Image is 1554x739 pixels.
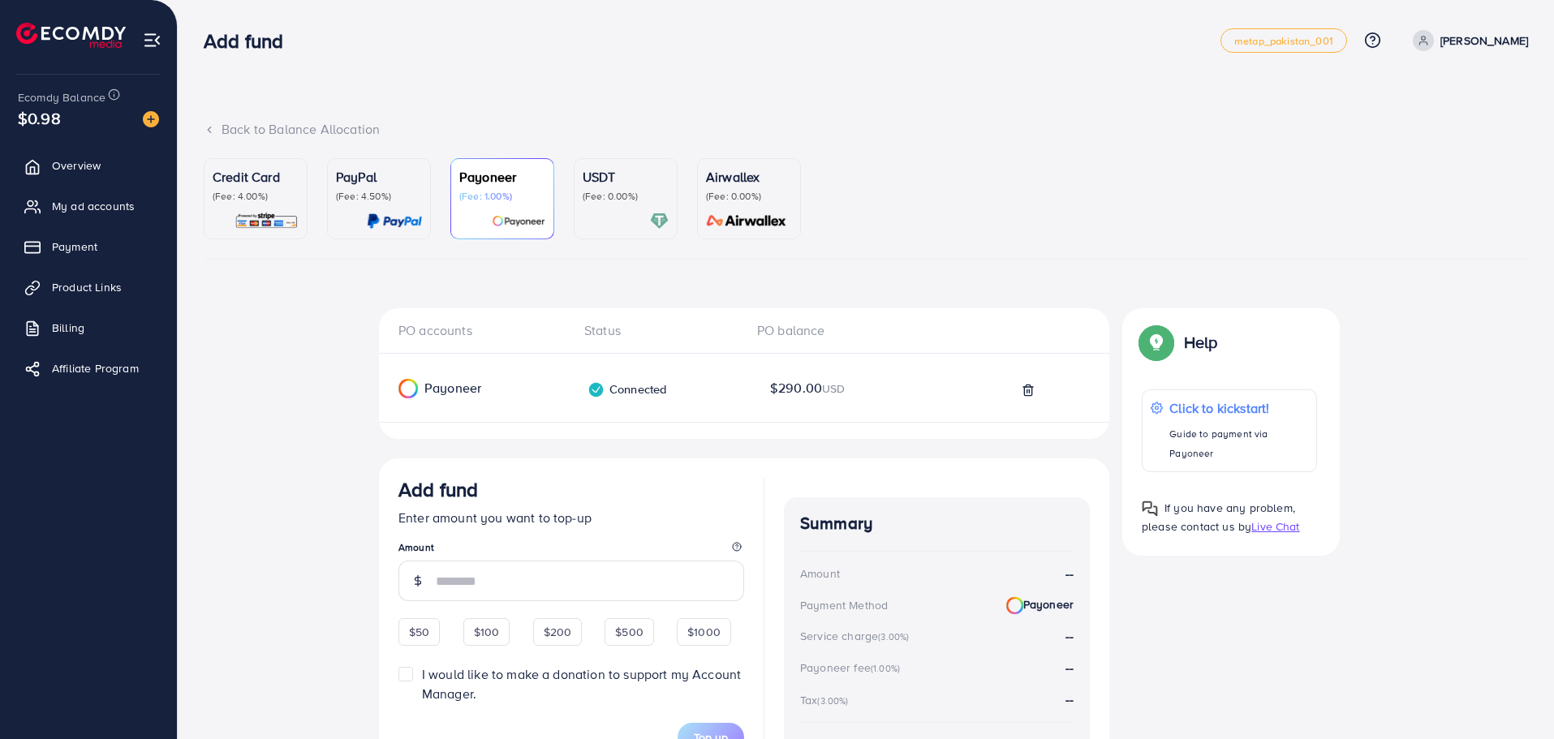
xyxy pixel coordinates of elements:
[1065,565,1074,583] strong: --
[12,352,165,385] a: Affiliate Program
[52,198,135,214] span: My ad accounts
[800,565,840,582] div: Amount
[1142,500,1295,535] span: If you have any problem, please contact us by
[12,190,165,222] a: My ad accounts
[1142,501,1158,517] img: Popup guide
[800,692,854,708] div: Tax
[12,271,165,303] a: Product Links
[871,662,900,675] small: (1.00%)
[12,311,165,344] a: Billing
[367,212,422,230] img: card
[459,167,545,187] p: Payoneer
[1006,597,1023,614] img: Payoneer
[422,665,741,702] span: I would like to make a donation to support my Account Manager.
[583,167,669,187] p: USDT
[1142,328,1171,357] img: Popup guide
[1065,690,1074,708] strong: --
[1440,31,1528,50] p: [PERSON_NAME]
[1006,596,1074,614] strong: Payoneer
[18,106,61,130] span: $0.98
[687,624,721,640] span: $1000
[204,29,296,53] h3: Add fund
[409,624,429,640] span: $50
[615,624,644,640] span: $500
[398,540,744,561] legend: Amount
[398,508,744,527] p: Enter amount you want to top-up
[817,694,848,707] small: (3.00%)
[52,320,84,336] span: Billing
[143,31,161,49] img: menu
[12,149,165,182] a: Overview
[701,212,792,230] img: card
[770,379,846,397] span: $290.00
[571,321,744,340] div: Status
[52,279,122,295] span: Product Links
[1251,518,1299,535] span: Live Chat
[398,321,571,340] div: PO accounts
[706,167,792,187] p: Airwallex
[459,190,545,203] p: (Fee: 1.00%)
[213,190,299,203] p: (Fee: 4.00%)
[1406,30,1528,51] a: [PERSON_NAME]
[800,660,905,676] div: Payoneer fee
[588,381,605,398] img: verified
[336,167,422,187] p: PayPal
[204,120,1528,139] div: Back to Balance Allocation
[213,167,299,187] p: Credit Card
[1169,424,1308,463] p: Guide to payment via Payoneer
[474,624,500,640] span: $100
[1065,627,1074,645] strong: --
[12,230,165,263] a: Payment
[398,478,478,501] h3: Add fund
[650,212,669,230] img: card
[336,190,422,203] p: (Fee: 4.50%)
[379,379,542,398] div: Payoneer
[800,628,914,644] div: Service charge
[16,23,126,48] img: logo
[583,190,669,203] p: (Fee: 0.00%)
[52,157,101,174] span: Overview
[52,238,97,255] span: Payment
[822,380,845,397] span: USD
[1220,28,1347,53] a: metap_pakistan_001
[1169,398,1308,418] p: Click to kickstart!
[1234,36,1333,46] span: metap_pakistan_001
[143,111,159,127] img: image
[398,379,418,398] img: Payoneer
[800,513,1074,534] h4: Summary
[235,212,299,230] img: card
[744,321,917,340] div: PO balance
[1184,333,1218,352] p: Help
[18,89,105,105] span: Ecomdy Balance
[588,381,666,398] div: Connected
[544,624,572,640] span: $200
[52,360,139,376] span: Affiliate Program
[1065,659,1074,677] strong: --
[800,597,888,613] div: Payment Method
[492,212,545,230] img: card
[878,630,909,643] small: (3.00%)
[706,190,792,203] p: (Fee: 0.00%)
